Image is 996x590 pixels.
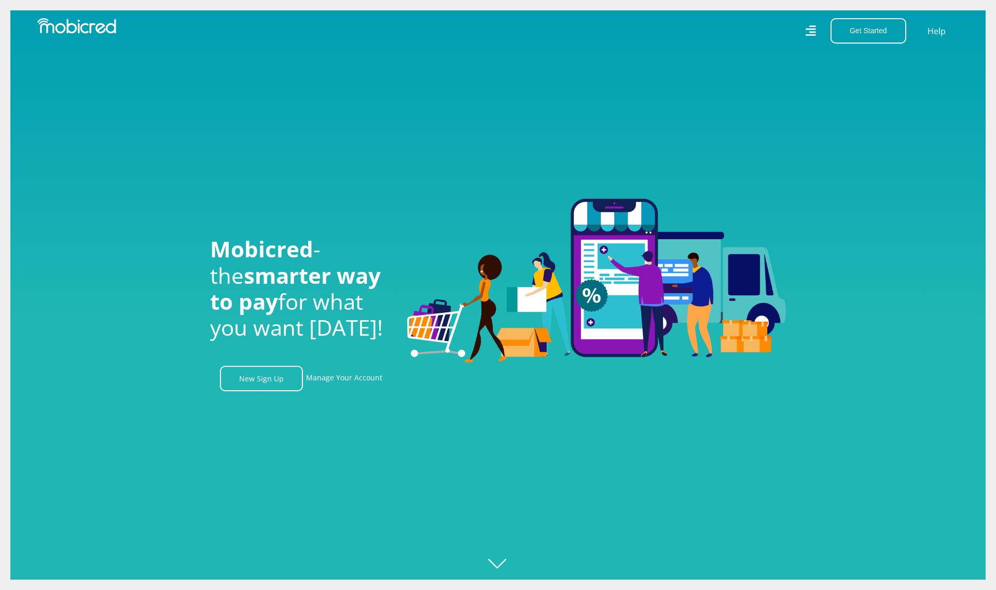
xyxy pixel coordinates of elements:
span: Mobicred [210,234,313,264]
img: Welcome to Mobicred [407,199,786,363]
a: Help [927,24,946,38]
img: Mobicred [37,18,116,34]
span: smarter way to pay [210,260,381,316]
h1: - the for what you want [DATE]! [210,236,392,341]
a: New Sign Up [220,366,303,391]
button: Get Started [831,18,906,44]
a: Manage Your Account [306,366,382,391]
